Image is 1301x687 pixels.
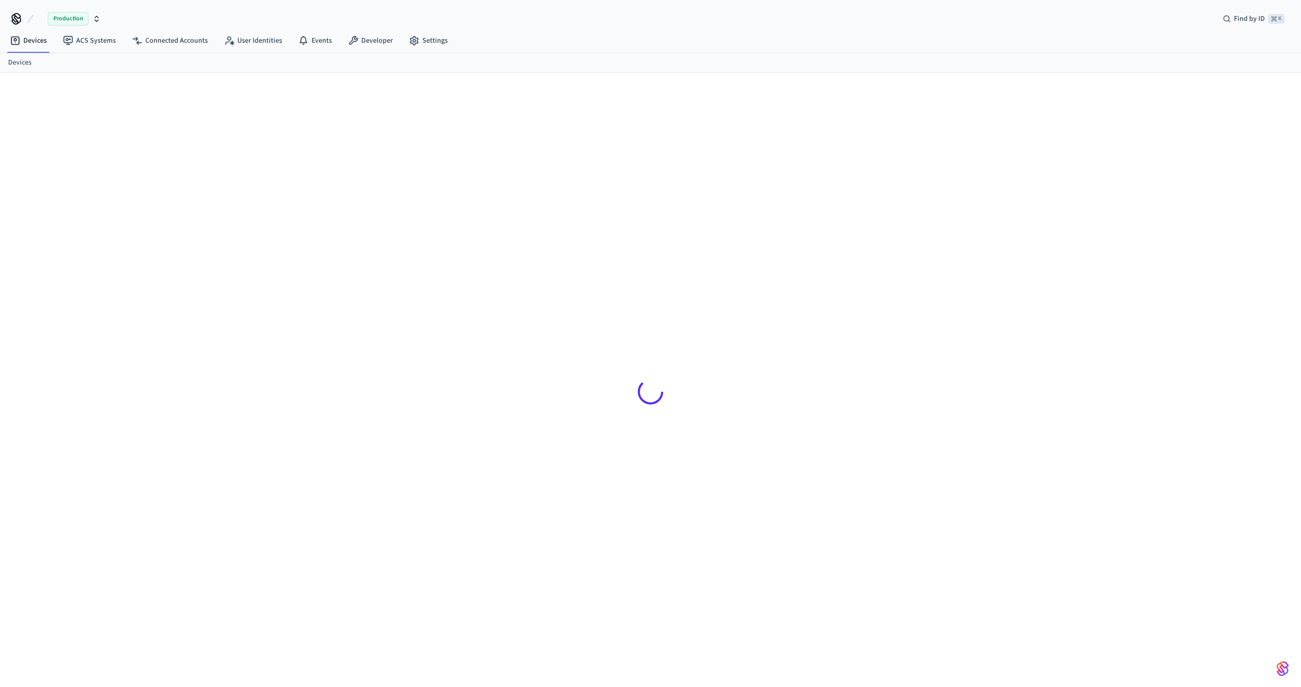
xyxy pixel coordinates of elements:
a: Connected Accounts [124,32,216,50]
a: Events [290,32,340,50]
div: Find by ID⌘ K [1215,10,1293,28]
span: Find by ID [1234,14,1265,24]
span: ⌘ K [1268,14,1285,24]
a: Devices [2,32,55,50]
a: Developer [340,32,401,50]
a: Devices [8,57,32,68]
a: User Identities [216,32,290,50]
span: Production [48,12,88,25]
a: ACS Systems [55,32,124,50]
img: SeamLogoGradient.69752ec5.svg [1277,661,1289,677]
a: Settings [401,32,456,50]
